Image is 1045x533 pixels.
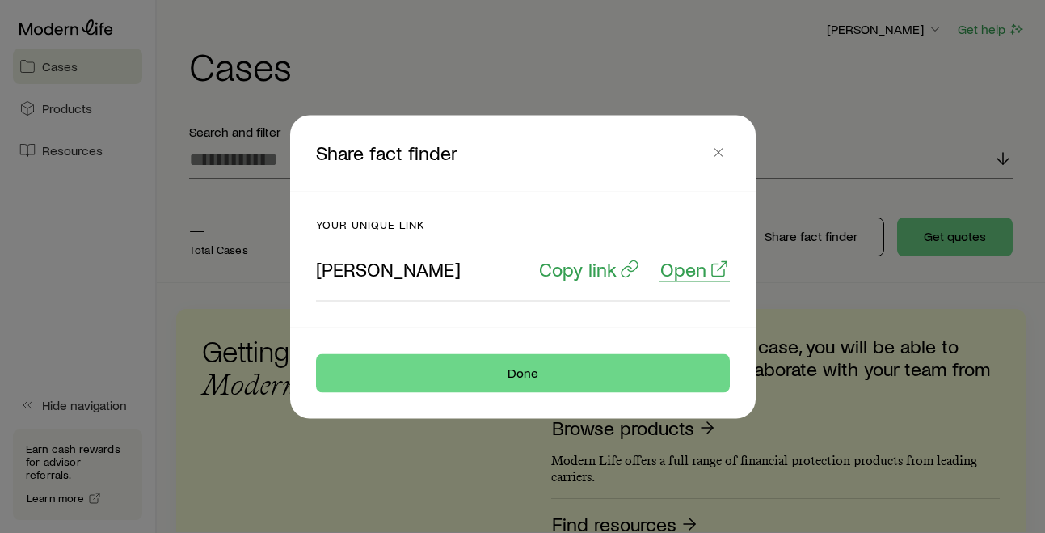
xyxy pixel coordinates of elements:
[660,257,706,280] p: Open
[316,353,730,392] button: Done
[659,256,730,281] a: Open
[316,218,730,231] p: Your unique link
[539,257,617,280] p: Copy link
[316,257,461,280] p: [PERSON_NAME]
[538,256,640,281] button: Copy link
[316,141,707,165] p: Share fact finder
